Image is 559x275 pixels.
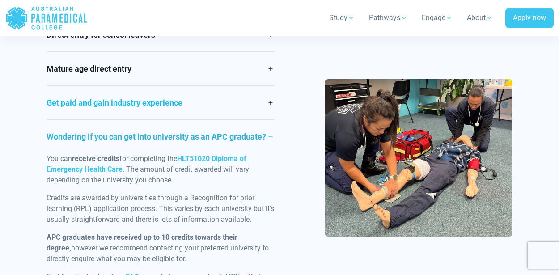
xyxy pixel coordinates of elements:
p: however we recommend contacting your preferred university to directly enquire what you may be eli... [47,232,274,264]
a: About [462,5,498,30]
b: APC graduates have received up to 10 credits towards their degree, [47,233,237,252]
span: Credits are awarded by universities through a Recognition for prior learning (RPL) application pr... [47,194,274,224]
a: Australian Paramedical College [5,4,88,33]
a: Mature age direct entry [47,52,274,85]
a: Engage [416,5,458,30]
a: Wondering if you can get into university as an APC graduate? [47,120,274,153]
a: Get paid and gain industry experience [47,86,274,119]
a: Apply now [505,8,554,29]
a: Pathways [364,5,413,30]
strong: receive credits [72,154,119,163]
a: Study [324,5,360,30]
span: You can for completing the . The amount of credit awarded will vary depending on the university y... [47,154,249,184]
